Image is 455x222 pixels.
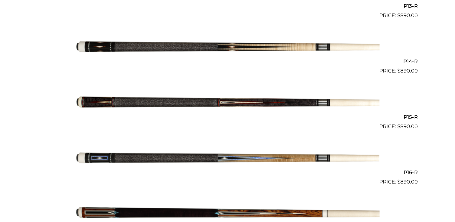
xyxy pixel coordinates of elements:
bdi: 890.00 [397,123,418,129]
a: P15-R $890.00 [38,77,418,130]
h2: P15-R [38,111,418,122]
bdi: 890.00 [397,12,418,18]
h2: P16-R [38,167,418,178]
img: P16-R [76,133,380,183]
bdi: 890.00 [397,179,418,185]
span: $ [397,12,400,18]
bdi: 890.00 [397,68,418,74]
span: $ [397,179,400,185]
span: $ [397,123,400,129]
img: P14-R [76,22,380,72]
a: P16-R $890.00 [38,133,418,186]
a: P14-R $890.00 [38,22,418,75]
h2: P14-R [38,56,418,67]
h2: P13-R [38,1,418,12]
img: P15-R [76,77,380,128]
span: $ [397,68,400,74]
